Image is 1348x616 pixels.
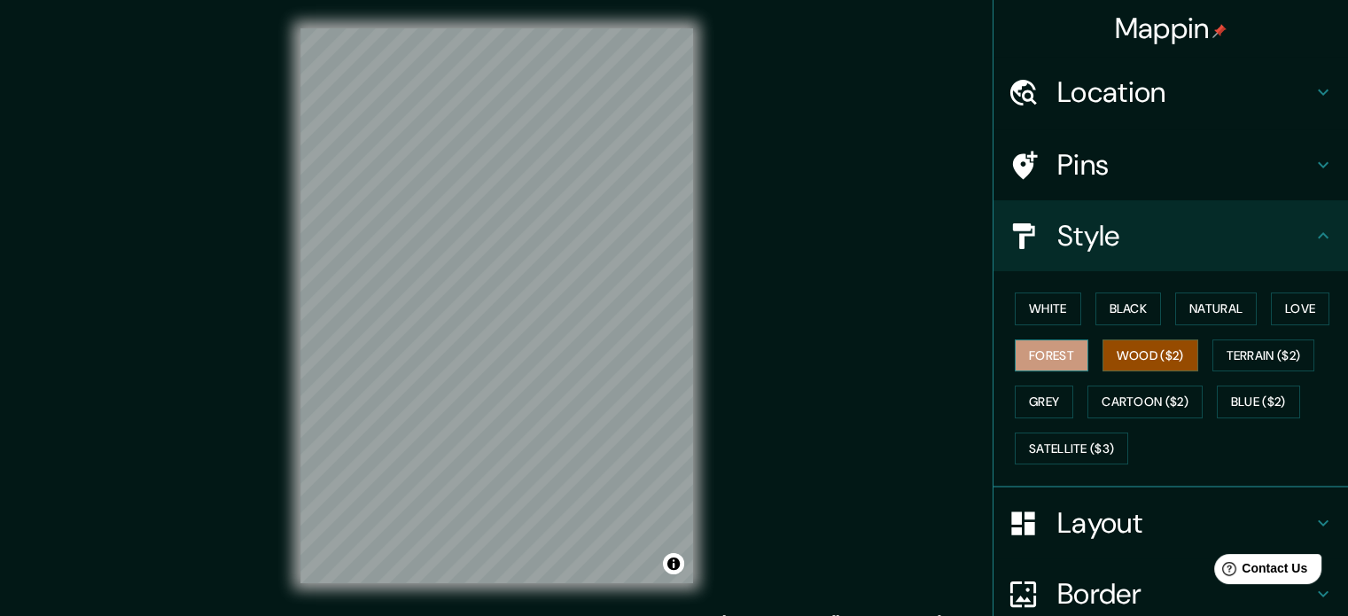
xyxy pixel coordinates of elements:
h4: Style [1057,218,1313,253]
button: Terrain ($2) [1212,339,1315,372]
button: Satellite ($3) [1015,433,1128,465]
h4: Border [1057,576,1313,612]
button: Black [1095,292,1162,325]
h4: Layout [1057,505,1313,541]
div: Style [993,200,1348,271]
button: White [1015,292,1081,325]
button: Natural [1175,292,1257,325]
button: Toggle attribution [663,553,684,574]
button: Blue ($2) [1217,386,1300,418]
h4: Location [1057,74,1313,110]
canvas: Map [300,28,693,583]
button: Wood ($2) [1103,339,1198,372]
button: Grey [1015,386,1073,418]
h4: Mappin [1115,11,1227,46]
img: pin-icon.png [1212,24,1227,38]
button: Love [1271,292,1329,325]
button: Forest [1015,339,1088,372]
iframe: Help widget launcher [1190,547,1329,597]
button: Cartoon ($2) [1087,386,1203,418]
div: Layout [993,487,1348,558]
div: Location [993,57,1348,128]
h4: Pins [1057,147,1313,183]
div: Pins [993,129,1348,200]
